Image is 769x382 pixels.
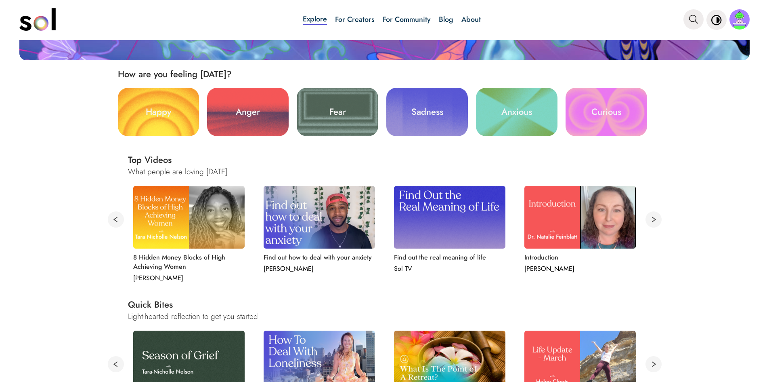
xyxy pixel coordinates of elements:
a: Blog [439,14,453,25]
a: Anxious [476,88,557,136]
img: Find out the real meaning of life [394,186,505,249]
h2: How are you feeling [DATE]? [118,68,698,80]
a: Explore [303,14,327,25]
p: Introduction [524,253,633,262]
a: For Community [383,14,431,25]
a: About [461,14,481,25]
h3: Light-hearted reflection to get you started [128,311,662,322]
p: Find out the real meaning of life [394,253,503,262]
nav: main navigation [19,5,750,34]
img: Introduction [524,186,636,249]
a: Fear [297,88,378,136]
a: Sadness [386,88,468,136]
a: Curious [566,88,647,136]
a: Happy [118,88,199,136]
p: [PERSON_NAME] [524,264,633,273]
p: Find out how to deal with your anxiety [264,253,373,262]
a: Anger [207,88,289,136]
p: 8 Hidden Money Blocks of High Achieving Women [133,253,242,271]
img: Find out how to deal with your anxiety [264,186,375,249]
p: [PERSON_NAME] [264,264,373,273]
a: For Creators [335,14,375,25]
h2: Quick Bites [128,298,662,311]
img: logo [19,8,56,31]
h2: Top Videos [128,153,662,166]
p: [PERSON_NAME] [133,273,242,283]
p: Sol TV [394,264,503,273]
h3: What people are loving [DATE] [128,166,662,177]
img: 8 Hidden Money Blocks of High Achieving Women [133,186,245,249]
